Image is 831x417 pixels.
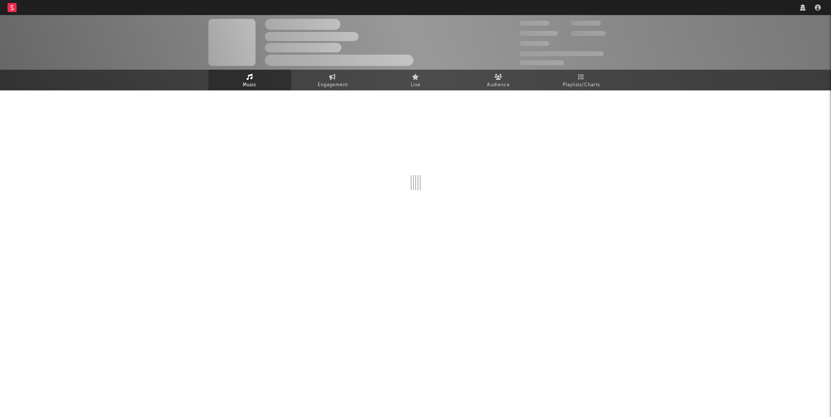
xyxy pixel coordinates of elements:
[457,70,540,90] a: Audience
[563,81,600,90] span: Playlists/Charts
[519,21,549,26] span: 300,000
[519,41,549,46] span: 100,000
[519,31,558,36] span: 50,000,000
[571,21,601,26] span: 100,000
[291,70,374,90] a: Engagement
[487,81,510,90] span: Audience
[374,70,457,90] a: Live
[411,81,421,90] span: Live
[571,31,606,36] span: 1,000,000
[243,81,257,90] span: Music
[540,70,623,90] a: Playlists/Charts
[519,51,604,56] span: 50,000,000 Monthly Listeners
[318,81,348,90] span: Engagement
[519,60,564,65] span: Jump Score: 85.0
[208,70,291,90] a: Music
